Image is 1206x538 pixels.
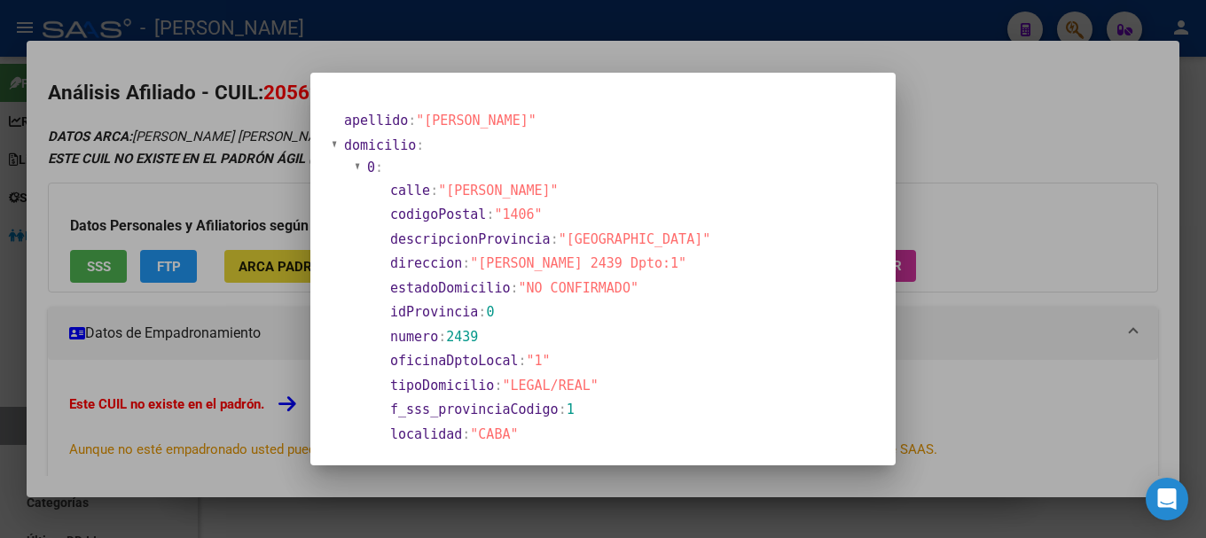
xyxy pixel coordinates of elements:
span: "[PERSON_NAME] 2439 Dpto:1" [470,255,686,271]
span: idProvincia [390,304,478,320]
span: : [486,207,494,222]
span: 0 [486,304,494,320]
span: "1" [527,353,551,369]
span: estadoDomicilio [390,280,510,296]
span: domicilio [344,137,416,153]
span: : [408,113,416,129]
span: : [416,137,424,153]
span: "[GEOGRAPHIC_DATA]" [559,231,711,247]
span: "[PERSON_NAME]" [438,183,558,199]
span: "1406" [494,207,542,222]
span: descripcionProvincia [390,231,551,247]
span: 1 [567,402,575,417]
span: : [519,353,527,369]
span: localidad [390,426,462,442]
span: direccion [390,255,462,271]
span: : [430,183,438,199]
div: Open Intercom Messenger [1146,478,1188,520]
span: : [510,280,518,296]
span: : [494,378,502,394]
span: f_sss_provinciaCodigo [390,402,559,417]
span: calle [390,183,430,199]
span: tipoDomicilio [390,378,494,394]
span: 0 [367,160,375,175]
span: codigoPostal [390,207,486,222]
span: oficinaDptoLocal [390,353,519,369]
span: : [438,329,446,345]
span: : [462,426,470,442]
span: : [559,402,567,417]
span: : [375,160,383,175]
span: "CABA" [470,426,518,442]
span: : [478,304,486,320]
span: "[PERSON_NAME]" [416,113,536,129]
span: apellido [344,113,408,129]
span: : [462,255,470,271]
span: : [551,231,559,247]
span: "NO CONFIRMADO" [519,280,638,296]
span: numero [390,329,438,345]
span: "LEGAL/REAL" [502,378,598,394]
span: 2439 [446,329,478,345]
